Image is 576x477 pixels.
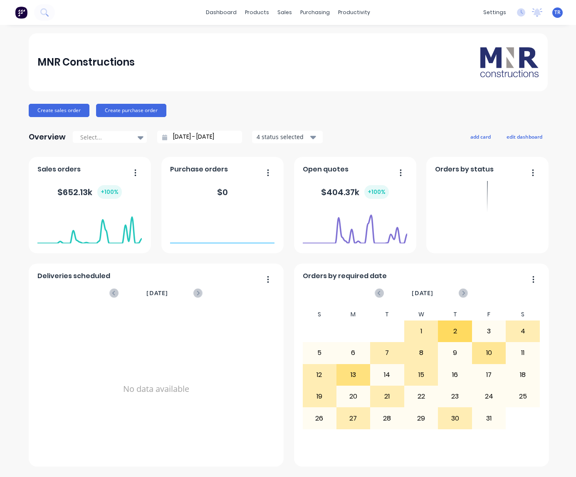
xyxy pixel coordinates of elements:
[303,342,336,363] div: 5
[472,408,506,428] div: 31
[506,386,539,407] div: 25
[472,342,506,363] div: 10
[371,408,404,428] div: 28
[337,342,370,363] div: 6
[37,54,135,71] div: MNR Constructions
[438,364,472,385] div: 16
[15,6,27,19] img: Factory
[480,47,539,77] img: MNR Constructions
[337,364,370,385] div: 13
[337,386,370,407] div: 20
[472,386,506,407] div: 24
[241,6,273,19] div: products
[506,364,539,385] div: 18
[97,185,122,199] div: + 100 %
[303,386,336,407] div: 19
[465,131,496,142] button: add card
[370,308,404,320] div: T
[435,164,494,174] span: Orders by status
[472,308,506,320] div: F
[412,289,433,298] span: [DATE]
[37,164,81,174] span: Sales orders
[405,386,438,407] div: 22
[302,308,336,320] div: S
[438,321,472,342] div: 2
[506,342,539,363] div: 11
[303,271,387,281] span: Orders by required date
[202,6,241,19] a: dashboard
[405,364,438,385] div: 15
[170,164,228,174] span: Purchase orders
[506,308,540,320] div: S
[29,104,89,117] button: Create sales order
[405,342,438,363] div: 8
[334,6,374,19] div: productivity
[29,129,66,145] div: Overview
[405,321,438,342] div: 1
[371,386,404,407] div: 21
[337,408,370,428] div: 27
[252,131,323,143] button: 4 status selected
[303,364,336,385] div: 12
[303,164,349,174] span: Open quotes
[303,408,336,428] div: 26
[405,408,438,428] div: 29
[472,364,506,385] div: 17
[479,6,510,19] div: settings
[438,408,472,428] div: 30
[506,321,539,342] div: 4
[96,104,166,117] button: Create purchase order
[501,131,548,142] button: edit dashboard
[257,132,309,141] div: 4 status selected
[371,342,404,363] div: 7
[57,185,122,199] div: $ 652.13k
[438,342,472,363] div: 9
[37,308,274,470] div: No data available
[321,185,389,199] div: $ 404.37k
[371,364,404,385] div: 14
[296,6,334,19] div: purchasing
[146,289,168,298] span: [DATE]
[404,308,438,320] div: W
[554,9,561,16] span: TR
[217,186,228,198] div: $ 0
[336,308,371,320] div: M
[438,386,472,407] div: 23
[364,185,389,199] div: + 100 %
[273,6,296,19] div: sales
[438,308,472,320] div: T
[472,321,506,342] div: 3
